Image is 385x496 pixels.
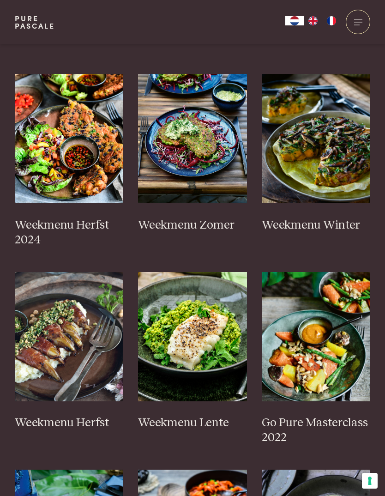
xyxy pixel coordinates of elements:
ul: Language list [304,16,341,25]
a: Weekmenu Lente Weekmenu Lente [138,272,247,431]
h3: Weekmenu Zomer [138,218,247,233]
img: Go Pure Masterclass 2022 [262,272,371,401]
h3: Weekmenu Lente [138,416,247,430]
a: Weekmenu Zomer Weekmenu Zomer [138,74,247,233]
h3: Weekmenu Herfst 2024 [15,218,124,248]
a: Weekmenu Herfst Weekmenu Herfst [15,272,124,431]
img: Weekmenu Lente [138,272,247,401]
a: PurePascale [15,15,55,30]
img: Weekmenu Herfst 2024 [15,74,124,203]
a: EN [304,16,322,25]
a: FR [322,16,341,25]
a: Go Pure Masterclass 2022 Go Pure Masterclass 2022 [262,272,371,446]
a: Weekmenu Herfst 2024 Weekmenu Herfst 2024 [15,74,124,248]
button: Uw voorkeuren voor toestemming voor trackingtechnologieën [362,473,378,489]
h3: Weekmenu Winter [262,218,371,233]
a: Weekmenu Winter Weekmenu Winter [262,74,371,233]
h3: Weekmenu Herfst [15,416,124,430]
img: Weekmenu Herfst [15,272,124,401]
img: Weekmenu Winter [262,74,371,203]
div: Language [285,16,304,25]
a: NL [285,16,304,25]
aside: Language selected: Nederlands [285,16,341,25]
img: Weekmenu Zomer [138,74,247,203]
h3: Go Pure Masterclass 2022 [262,416,371,445]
